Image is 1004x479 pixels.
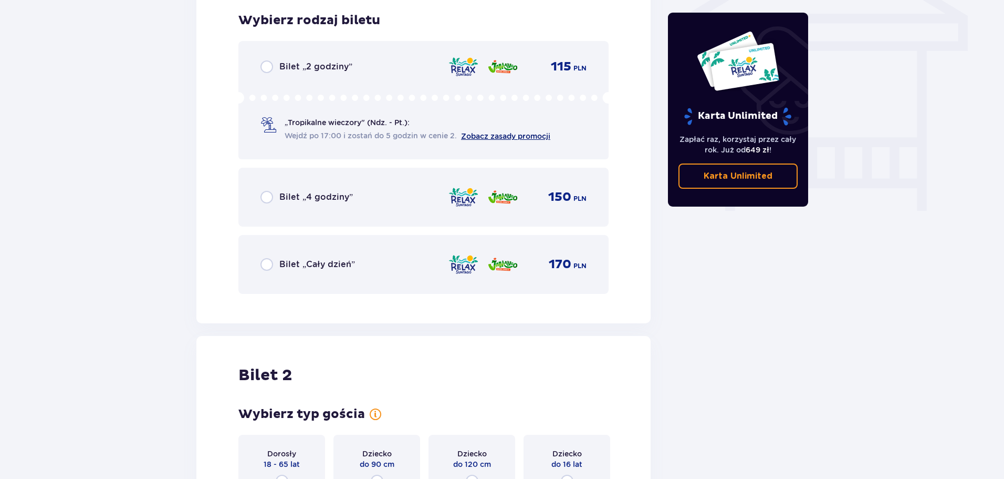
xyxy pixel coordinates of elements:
[238,406,365,422] h3: Wybierz typ gościa
[264,459,300,470] span: 18 - 65 lat
[551,59,571,75] span: 115
[238,365,292,385] h2: Bilet 2
[487,186,518,208] img: Jamango
[279,61,352,73] span: Bilet „2 godziny”
[267,449,296,459] span: Dorosły
[362,449,392,459] span: Dziecko
[487,253,518,276] img: Jamango
[548,189,571,205] span: 150
[696,30,780,91] img: Dwie karty całoroczne do Suntago z napisem 'UNLIMITED RELAX', na białym tle z tropikalnymi liśćmi...
[551,459,582,470] span: do 16 lat
[279,259,355,270] span: Bilet „Cały dzień”
[552,449,582,459] span: Dziecko
[448,253,479,276] img: Relax
[573,261,587,271] span: PLN
[448,186,479,208] img: Relax
[285,117,410,128] span: „Tropikalne wieczory" (Ndz. - Pt.):
[360,459,394,470] span: do 90 cm
[678,164,798,189] a: Karta Unlimited
[279,191,353,203] span: Bilet „4 godziny”
[683,107,792,126] p: Karta Unlimited
[238,13,380,28] h3: Wybierz rodzaj biletu
[453,459,491,470] span: do 120 cm
[678,134,798,155] p: Zapłać raz, korzystaj przez cały rok. Już od !
[549,257,571,272] span: 170
[704,170,772,182] p: Karta Unlimited
[461,132,550,140] a: Zobacz zasady promocji
[457,449,487,459] span: Dziecko
[746,146,769,154] span: 649 zł
[573,64,587,73] span: PLN
[487,56,518,78] img: Jamango
[448,56,479,78] img: Relax
[573,194,587,203] span: PLN
[285,130,457,141] span: Wejdź po 17:00 i zostań do 5 godzin w cenie 2.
